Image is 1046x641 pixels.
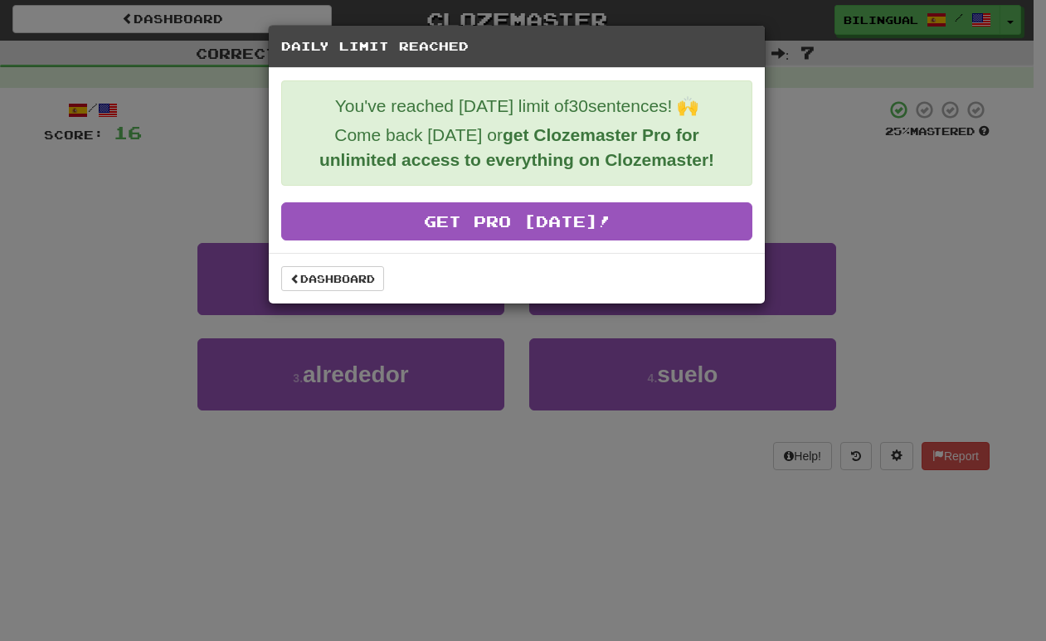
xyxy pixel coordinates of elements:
[281,202,752,240] a: Get Pro [DATE]!
[294,94,739,119] p: You've reached [DATE] limit of 30 sentences! 🙌
[281,38,752,55] h5: Daily Limit Reached
[281,266,384,291] a: Dashboard
[294,123,739,172] p: Come back [DATE] or
[319,125,714,169] strong: get Clozemaster Pro for unlimited access to everything on Clozemaster!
